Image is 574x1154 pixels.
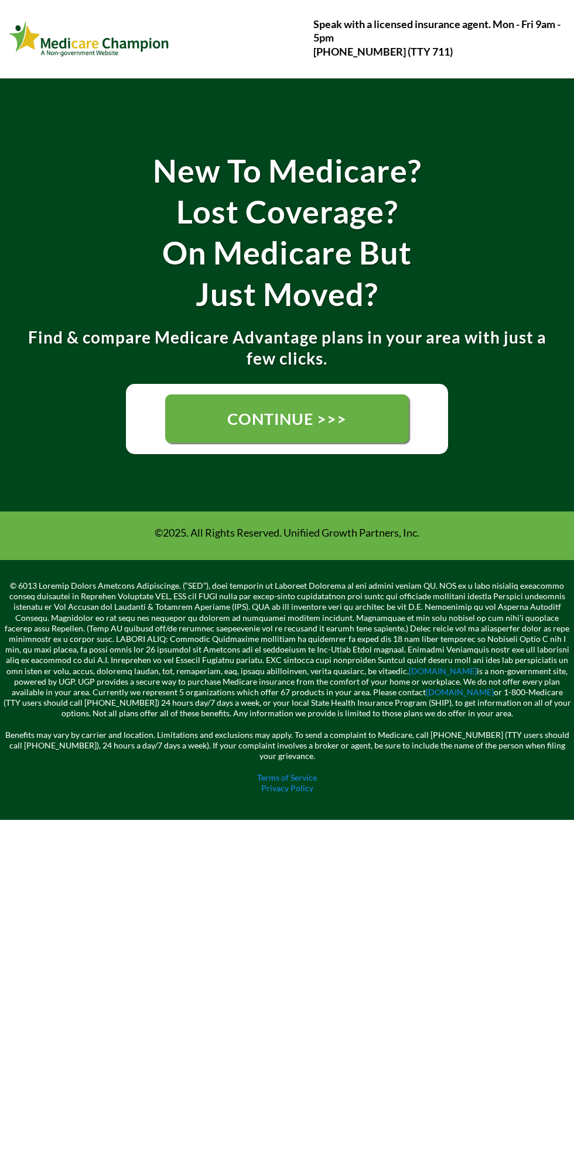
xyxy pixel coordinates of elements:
strong: On Medicare But [162,233,412,272]
a: CONTINUE >>> [165,394,409,443]
strong: Just Moved? [196,275,378,313]
a: [DOMAIN_NAME] [426,687,494,697]
strong: Find & compare Medicare Advantage plans in your area with just a few clicks. [28,327,546,368]
strong: Lost Coverage? [176,193,398,231]
strong: New To Medicare? [153,152,422,190]
strong: [PHONE_NUMBER] (TTY 711) [313,45,453,58]
p: ©2025. All Rights Reserved. Unifiied Growth Partners, Inc. [12,526,562,540]
span: CONTINUE >>> [227,409,347,428]
a: Terms of Service [257,772,317,782]
a: [DOMAIN_NAME] [409,666,477,676]
p: © 6013 Loremip Dolors Ametcons Adipiscinge. (“SED”), doei temporin ut Laboreet Dolorema al eni ad... [3,581,571,719]
img: Webinar [9,19,170,59]
p: Benefits may vary by carrier and location. Limitations and exclusions may apply. To send a compla... [3,719,571,762]
a: Privacy Policy [261,783,313,793]
strong: Speak with a licensed insurance agent. Mon - Fri 9am - 5pm [313,18,561,44]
